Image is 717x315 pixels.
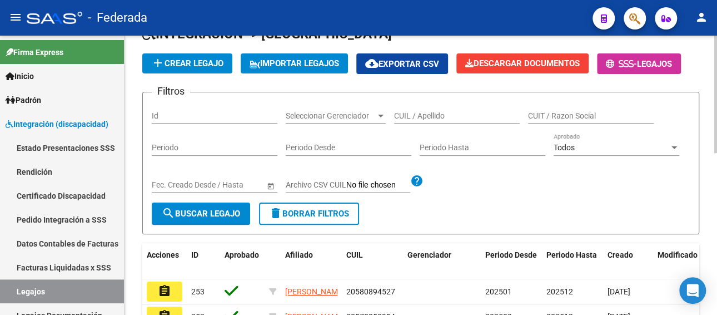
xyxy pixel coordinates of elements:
[191,287,205,296] span: 253
[346,180,410,190] input: Archivo CSV CUIL
[152,83,190,99] h3: Filtros
[286,180,346,189] span: Archivo CSV CUIL
[342,243,403,280] datatable-header-cell: CUIL
[546,250,597,259] span: Periodo Hasta
[546,287,573,296] span: 202512
[142,53,232,73] button: Crear Legajo
[597,53,681,74] button: -Legajos
[191,250,198,259] span: ID
[152,203,250,225] button: Buscar Legajo
[356,53,448,74] button: Exportar CSV
[88,6,147,30] span: - Federada
[346,250,363,259] span: CUIL
[542,243,603,280] datatable-header-cell: Periodo Hasta
[653,243,703,280] datatable-header-cell: Modificado
[269,206,282,220] mat-icon: delete
[603,243,653,280] datatable-header-cell: Creado
[202,180,256,190] input: Fecha fin
[281,243,342,280] datatable-header-cell: Afiliado
[187,243,220,280] datatable-header-cell: ID
[695,11,708,24] mat-icon: person
[241,53,348,73] button: IMPORTAR LEGAJOS
[485,250,537,259] span: Periodo Desde
[608,250,633,259] span: Creado
[151,56,165,70] mat-icon: add
[410,174,424,188] mat-icon: help
[250,58,339,68] span: IMPORTAR LEGAJOS
[265,180,276,191] button: Open calendar
[259,203,359,225] button: Borrar Filtros
[142,243,187,280] datatable-header-cell: Acciones
[456,53,589,73] button: Descargar Documentos
[158,284,171,298] mat-icon: assignment
[403,243,481,280] datatable-header-cell: Gerenciador
[285,287,345,296] span: [PERSON_NAME]
[365,57,379,70] mat-icon: cloud_download
[365,59,439,69] span: Exportar CSV
[658,250,698,259] span: Modificado
[151,58,223,68] span: Crear Legajo
[6,70,34,82] span: Inicio
[407,250,451,259] span: Gerenciador
[6,94,41,106] span: Padrón
[6,118,108,130] span: Integración (discapacidad)
[465,58,580,68] span: Descargar Documentos
[285,250,313,259] span: Afiliado
[485,287,512,296] span: 202501
[152,180,192,190] input: Fecha inicio
[225,250,259,259] span: Aprobado
[269,209,349,219] span: Borrar Filtros
[637,59,672,69] span: Legajos
[286,111,376,121] span: Seleccionar Gerenciador
[147,250,179,259] span: Acciones
[554,143,575,152] span: Todos
[608,287,630,296] span: [DATE]
[346,287,395,296] span: 20580894527
[162,206,175,220] mat-icon: search
[162,209,240,219] span: Buscar Legajo
[679,277,706,304] div: Open Intercom Messenger
[481,243,542,280] datatable-header-cell: Periodo Desde
[220,243,265,280] datatable-header-cell: Aprobado
[6,46,63,58] span: Firma Express
[606,59,637,69] span: -
[9,11,22,24] mat-icon: menu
